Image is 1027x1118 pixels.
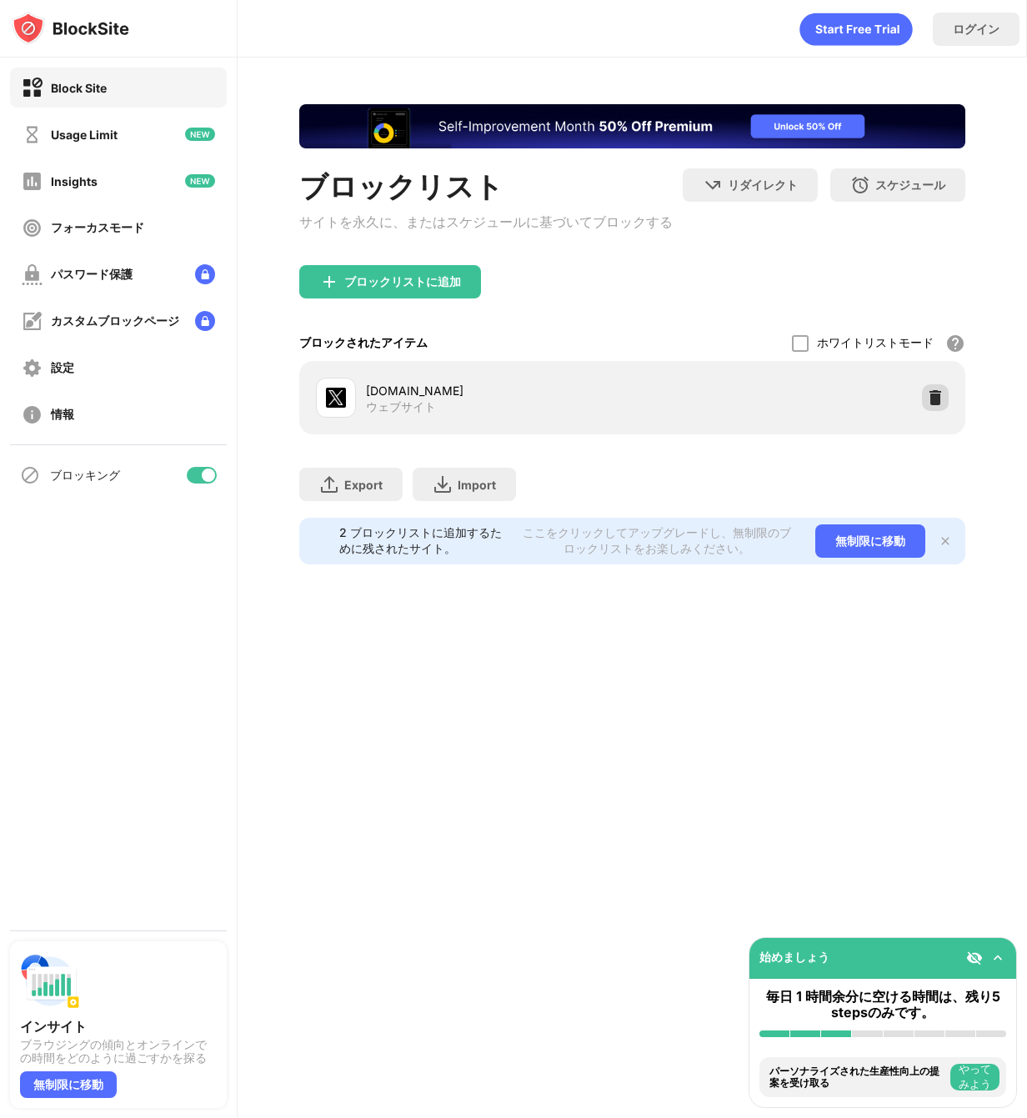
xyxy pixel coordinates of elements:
[366,399,436,414] div: ウェブサイト
[50,468,120,484] div: ブロッキング
[195,311,215,331] img: lock-menu.svg
[20,951,80,1011] img: push-insights.svg
[51,81,107,95] div: Block Site
[989,950,1006,966] img: omni-setup-toggle.svg
[953,22,999,38] div: ログイン
[51,407,74,423] div: 情報
[12,12,129,45] img: logo-blocksite.svg
[22,171,43,192] img: insights-off.svg
[966,950,983,966] img: eye-not-visible.svg
[299,104,965,148] iframe: Banner
[22,218,43,238] img: focus-off.svg
[51,360,74,376] div: 設定
[185,174,215,188] img: new-icon.svg
[339,525,509,557] div: 2 ブロックリストに追加するために残されたサイト。
[22,78,43,98] img: block-on.svg
[815,524,925,558] div: 無制限に移動
[366,382,633,399] div: [DOMAIN_NAME]
[759,950,829,965] div: 始めましょう
[22,404,43,425] img: about-off.svg
[344,275,461,288] div: ブロックリストに追加
[344,478,383,492] div: Export
[950,1064,999,1090] button: やってみよう
[817,335,934,351] div: ホワイトリストモード
[185,128,215,141] img: new-icon.svg
[51,128,118,142] div: Usage Limit
[20,1018,217,1035] div: インサイト
[769,1065,946,1090] div: パーソナライズされた生産性向上の提案を受け取る
[728,178,798,193] div: リダイレクト
[51,220,144,236] div: フォーカスモード
[22,124,43,145] img: time-usage-off.svg
[299,335,428,351] div: ブロックされたアイテム
[20,1038,217,1065] div: ブラウジングの傾向とオンラインでの時間をどのように過ごすかを探る
[519,525,795,557] div: ここをクリックしてアップグレードし、無制限のブロックリストをお楽しみください。
[939,534,952,548] img: x-button.svg
[22,264,43,285] img: password-protection-off.svg
[22,311,43,332] img: customize-block-page-off.svg
[299,213,673,232] div: サイトを永久に、またはスケジュールに基づいてブロックする
[195,264,215,284] img: lock-menu.svg
[875,178,945,193] div: スケジュール
[20,465,40,485] img: blocking-icon.svg
[22,358,43,379] img: settings-off.svg
[51,174,98,188] div: Insights
[799,13,913,46] div: animation
[458,478,496,492] div: Import
[51,267,133,283] div: パスワード保護
[759,989,1006,1020] div: 毎日 1 時間余分に空ける時間は、残り5 stepsのみです。
[299,168,673,207] div: ブロックリスト
[20,1071,117,1098] div: 無制限に移動
[51,313,179,329] div: カスタムブロックページ
[326,388,346,408] img: favicons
